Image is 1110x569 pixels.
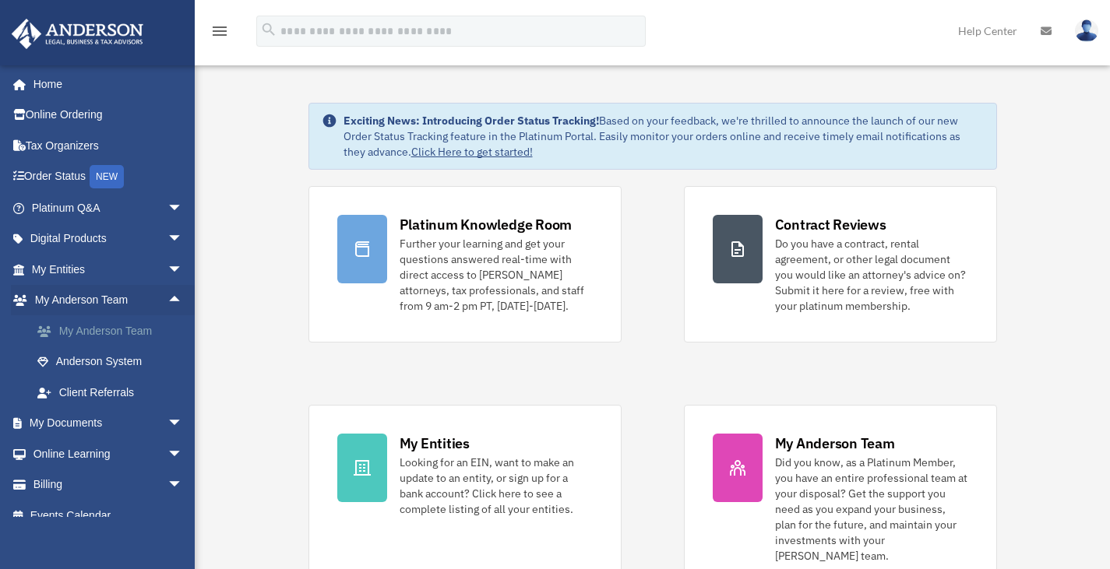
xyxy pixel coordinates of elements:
[7,19,148,49] img: Anderson Advisors Platinum Portal
[11,130,206,161] a: Tax Organizers
[167,469,199,501] span: arrow_drop_down
[167,438,199,470] span: arrow_drop_down
[344,113,984,160] div: Based on your feedback, we're thrilled to announce the launch of our new Order Status Tracking fe...
[775,236,968,314] div: Do you have a contract, rental agreement, or other legal document you would like an attorney's ad...
[22,377,206,408] a: Client Referrals
[11,192,206,223] a: Platinum Q&Aarrow_drop_down
[210,22,229,40] i: menu
[775,434,895,453] div: My Anderson Team
[11,100,206,131] a: Online Ordering
[775,215,886,234] div: Contract Reviews
[11,469,206,501] a: Billingarrow_drop_down
[1075,19,1098,42] img: User Pic
[90,165,124,188] div: NEW
[167,285,199,317] span: arrow_drop_up
[210,27,229,40] a: menu
[684,186,997,342] a: Contract Reviews Do you have a contract, rental agreement, or other legal document you would like...
[167,192,199,224] span: arrow_drop_down
[400,215,573,234] div: Platinum Knowledge Room
[11,161,206,193] a: Order StatusNEW
[344,114,599,128] strong: Exciting News: Introducing Order Status Tracking!
[11,254,206,285] a: My Entitiesarrow_drop_down
[167,254,199,286] span: arrow_drop_down
[411,145,533,159] a: Click Here to get started!
[11,500,206,531] a: Events Calendar
[400,434,470,453] div: My Entities
[22,346,206,378] a: Anderson System
[11,223,206,255] a: Digital Productsarrow_drop_down
[11,68,199,100] a: Home
[167,408,199,440] span: arrow_drop_down
[400,236,593,314] div: Further your learning and get your questions answered real-time with direct access to [PERSON_NAM...
[308,186,622,342] a: Platinum Knowledge Room Further your learning and get your questions answered real-time with dire...
[11,438,206,469] a: Online Learningarrow_drop_down
[167,223,199,255] span: arrow_drop_down
[11,285,206,316] a: My Anderson Teamarrow_drop_up
[22,315,206,346] a: My Anderson Team
[775,455,968,564] div: Did you know, as a Platinum Member, you have an entire professional team at your disposal? Get th...
[11,408,206,439] a: My Documentsarrow_drop_down
[400,455,593,517] div: Looking for an EIN, want to make an update to an entity, or sign up for a bank account? Click her...
[260,21,277,38] i: search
